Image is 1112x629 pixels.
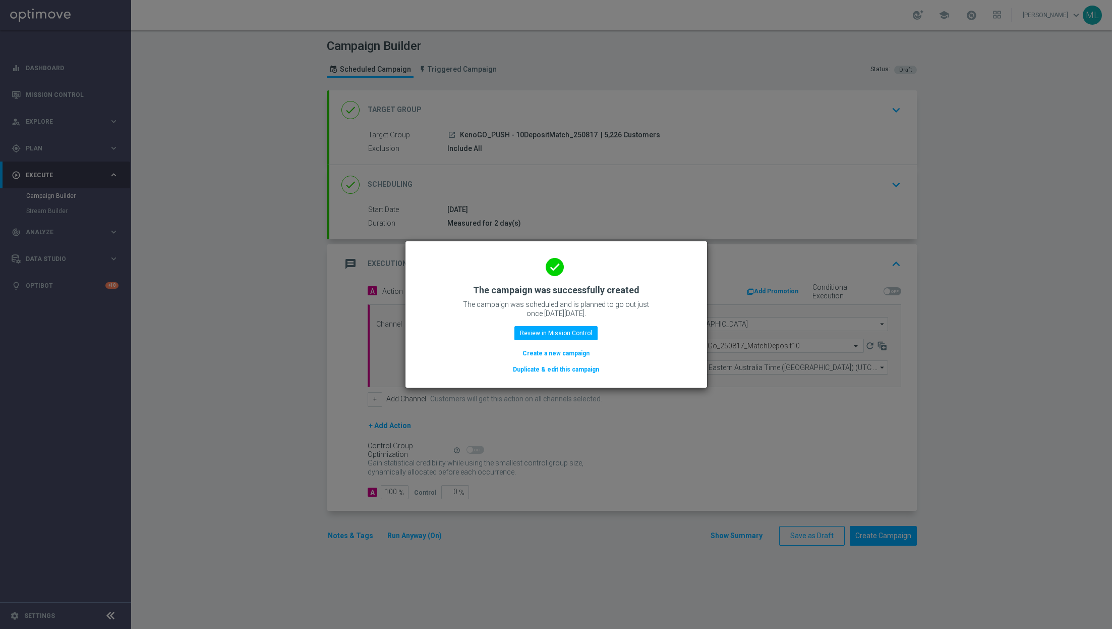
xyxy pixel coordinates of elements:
h2: The campaign was successfully created [473,284,639,296]
button: Review in Mission Control [514,326,598,340]
i: done [546,258,564,276]
p: The campaign was scheduled and is planned to go out just once [DATE][DATE]. [455,300,657,318]
button: Duplicate & edit this campaign [512,364,600,375]
button: Create a new campaign [521,348,591,359]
